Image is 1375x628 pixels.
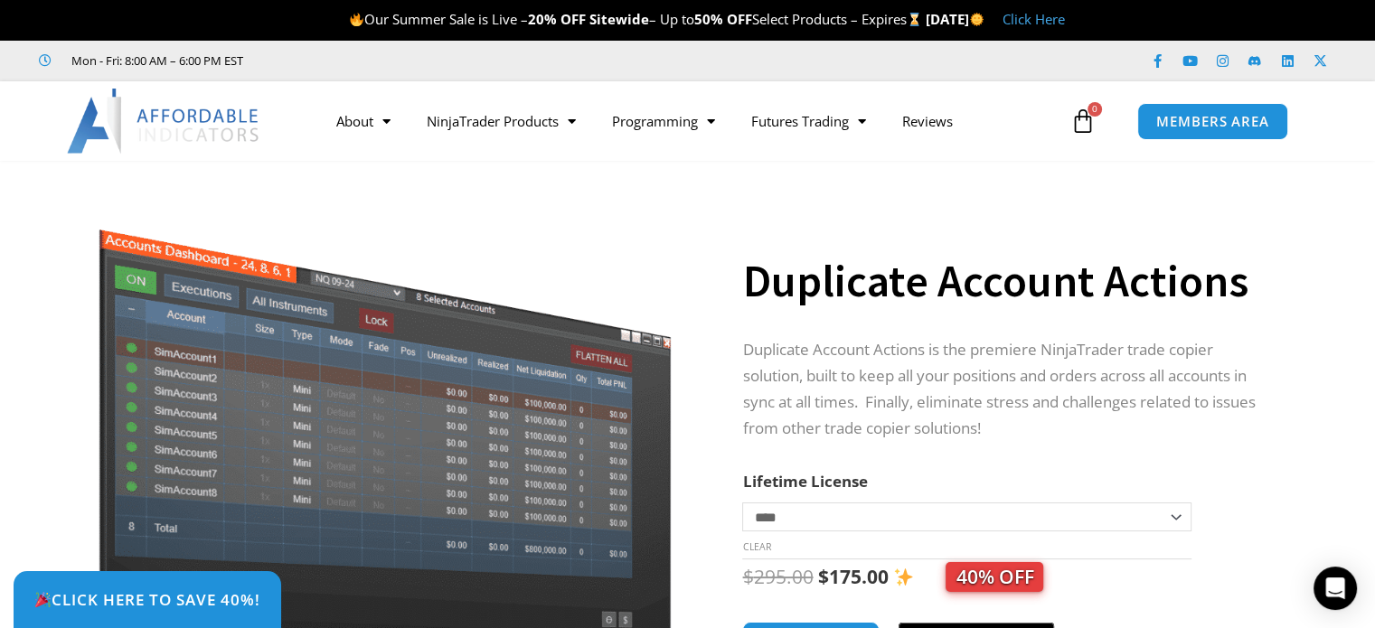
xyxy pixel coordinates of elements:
a: Programming [594,100,733,142]
bdi: 295.00 [742,564,813,589]
img: 🎉 [35,592,51,607]
label: Lifetime License [742,471,867,492]
span: 0 [1088,102,1102,117]
strong: 20% OFF [528,10,586,28]
img: 🔥 [350,13,363,26]
span: MEMBERS AREA [1156,115,1269,128]
a: Clear options [742,540,770,553]
strong: Sitewide [589,10,649,28]
span: Click Here to save 40%! [34,592,260,607]
iframe: Customer reviews powered by Trustpilot [268,52,540,70]
strong: 50% OFF [694,10,752,28]
p: Duplicate Account Actions is the premiere NinjaTrader trade copier solution, built to keep all yo... [742,337,1270,442]
span: $ [742,564,753,589]
bdi: 175.00 [817,564,888,589]
a: About [318,100,409,142]
a: NinjaTrader Products [409,100,594,142]
a: 🎉Click Here to save 40%! [14,571,281,628]
a: MEMBERS AREA [1137,103,1288,140]
div: Open Intercom Messenger [1314,567,1357,610]
img: ⌛ [908,13,921,26]
a: Futures Trading [733,100,884,142]
img: LogoAI | Affordable Indicators – NinjaTrader [67,89,261,154]
span: Mon - Fri: 8:00 AM – 6:00 PM EST [67,50,243,71]
img: 🌞 [970,13,984,26]
span: Our Summer Sale is Live – – Up to Select Products – Expires [349,10,926,28]
img: ✨ [894,567,913,586]
a: 0 [1043,95,1123,147]
a: Reviews [884,100,971,142]
h1: Duplicate Account Actions [742,249,1270,313]
strong: [DATE] [926,10,984,28]
a: Click Here [1003,10,1065,28]
nav: Menu [318,100,1066,142]
span: 40% OFF [946,562,1043,592]
span: $ [817,564,828,589]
